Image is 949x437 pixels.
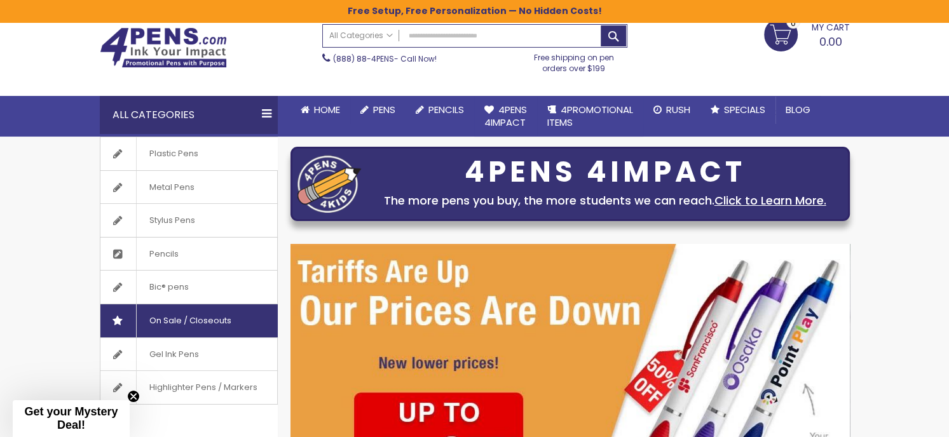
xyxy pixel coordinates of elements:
span: Stylus Pens [136,204,208,237]
a: Pens [350,96,406,124]
span: Bic® pens [136,271,201,304]
button: Close teaser [127,390,140,403]
a: Home [290,96,350,124]
span: 0.00 [819,34,842,50]
a: Bic® pens [100,271,277,304]
a: (888) 88-4PENS [333,53,394,64]
span: Plastic Pens [136,137,211,170]
a: Highlighter Pens / Markers [100,371,277,404]
div: The more pens you buy, the more students we can reach. [367,192,843,210]
div: All Categories [100,96,278,134]
img: four_pen_logo.png [297,155,361,213]
span: Pencils [428,103,464,116]
img: 4Pens Custom Pens and Promotional Products [100,27,227,68]
span: - Call Now! [333,53,437,64]
span: Highlighter Pens / Markers [136,371,270,404]
span: Specials [724,103,765,116]
span: 4PROMOTIONAL ITEMS [547,103,633,129]
a: 0.00 0 [764,18,850,50]
span: Metal Pens [136,171,207,204]
a: Pencils [100,238,277,271]
span: Blog [786,103,810,116]
a: Blog [775,96,821,124]
span: Get your Mystery Deal! [24,405,118,431]
a: Gel Ink Pens [100,338,277,371]
a: Plastic Pens [100,137,277,170]
a: Rush [643,96,700,124]
a: 4Pens4impact [474,96,537,137]
span: All Categories [329,30,393,41]
span: Gel Ink Pens [136,338,212,371]
a: Specials [700,96,775,124]
span: On Sale / Closeouts [136,304,244,337]
span: Pens [373,103,395,116]
a: All Categories [323,25,399,46]
a: Metal Pens [100,171,277,204]
a: Stylus Pens [100,204,277,237]
a: Click to Learn More. [714,192,826,208]
span: 0 [791,17,796,29]
a: Pencils [406,96,474,124]
span: 4Pens 4impact [484,103,527,129]
span: Rush [666,103,690,116]
span: Home [314,103,340,116]
a: 4PROMOTIONALITEMS [537,96,643,137]
div: Get your Mystery Deal!Close teaser [13,400,130,437]
div: 4PENS 4IMPACT [367,159,843,185]
a: On Sale / Closeouts [100,304,277,337]
div: Free shipping on pen orders over $199 [521,48,627,73]
span: Pencils [136,238,191,271]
